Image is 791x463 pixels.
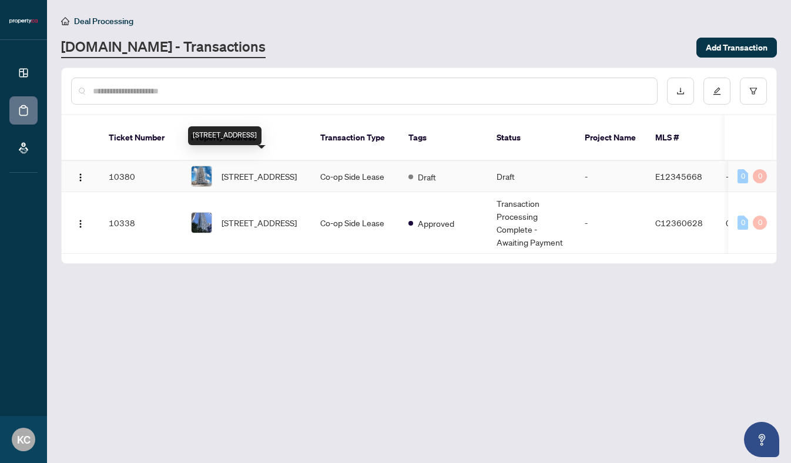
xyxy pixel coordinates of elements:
[738,216,748,230] div: 0
[753,169,767,183] div: 0
[575,161,646,192] td: -
[706,38,767,57] span: Add Transaction
[99,115,182,161] th: Ticket Number
[74,16,133,26] span: Deal Processing
[655,171,702,182] span: E12345668
[744,422,779,457] button: Open asap
[99,192,182,254] td: 10338
[575,115,646,161] th: Project Name
[753,216,767,230] div: 0
[418,170,436,183] span: Draft
[76,219,85,229] img: Logo
[667,78,694,105] button: download
[487,115,575,161] th: Status
[311,161,399,192] td: Co-op Side Lease
[738,169,748,183] div: 0
[696,38,777,58] button: Add Transaction
[487,161,575,192] td: Draft
[487,192,575,254] td: Transaction Processing Complete - Awaiting Payment
[740,78,767,105] button: filter
[703,78,730,105] button: edit
[311,192,399,254] td: Co-op Side Lease
[222,216,297,229] span: [STREET_ADDRESS]
[749,87,758,95] span: filter
[646,115,716,161] th: MLS #
[17,431,31,448] span: KC
[222,170,297,183] span: [STREET_ADDRESS]
[676,87,685,95] span: download
[713,87,721,95] span: edit
[192,213,212,233] img: thumbnail-img
[188,126,262,145] div: [STREET_ADDRESS]
[575,192,646,254] td: -
[61,37,266,58] a: [DOMAIN_NAME] - Transactions
[192,166,212,186] img: thumbnail-img
[182,115,311,161] th: Property Address
[61,17,69,25] span: home
[418,217,454,230] span: Approved
[311,115,399,161] th: Transaction Type
[9,18,38,25] img: logo
[76,173,85,182] img: Logo
[99,161,182,192] td: 10380
[655,217,703,228] span: C12360628
[71,213,90,232] button: Logo
[399,115,487,161] th: Tags
[71,167,90,186] button: Logo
